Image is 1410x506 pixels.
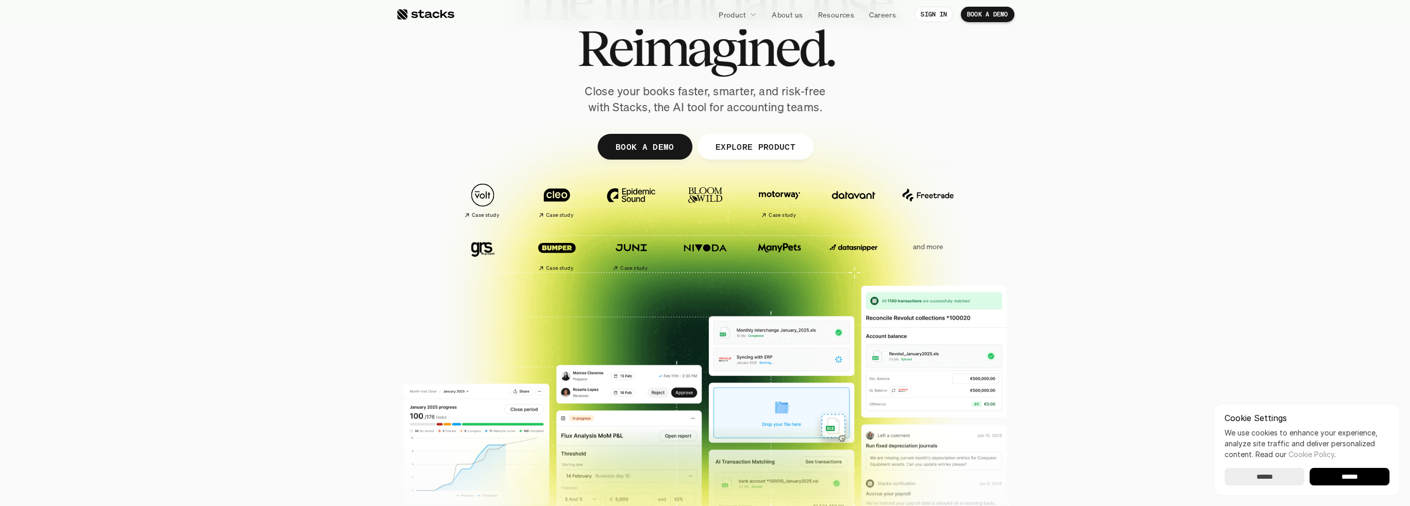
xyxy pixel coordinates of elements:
a: About us [766,5,809,24]
a: BOOK A DEMO [597,134,692,160]
p: Product [719,9,746,20]
a: Careers [863,5,902,24]
h2: Case study [620,265,648,271]
a: Case study [525,178,589,223]
a: Case study [748,178,811,223]
span: Read our . [1255,450,1336,459]
a: SIGN IN [914,7,953,22]
h2: Case study [546,212,573,218]
p: Cookie Settings [1225,414,1389,422]
h2: Case study [472,212,499,218]
a: Resources [811,5,860,24]
p: About us [772,9,803,20]
a: EXPLORE PRODUCT [697,134,813,160]
p: and more [896,242,960,251]
a: Privacy Policy [122,238,167,246]
p: We use cookies to enhance your experience, analyze site traffic and deliver personalized content. [1225,427,1389,460]
a: BOOK A DEMO [961,7,1014,22]
p: BOOK A DEMO [967,11,1008,18]
p: SIGN IN [921,11,947,18]
a: Case study [451,178,515,223]
h2: Case study [769,212,796,218]
h2: Case study [546,265,573,271]
p: Resources [818,9,854,20]
a: Case study [599,231,663,275]
span: Reimagined. [576,25,834,71]
a: Case study [525,231,589,275]
p: Careers [869,9,896,20]
p: BOOK A DEMO [615,139,674,154]
p: Close your books faster, smarter, and risk-free with Stacks, the AI tool for accounting teams. [576,83,834,115]
a: Cookie Policy [1288,450,1334,459]
p: EXPLORE PRODUCT [715,139,795,154]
